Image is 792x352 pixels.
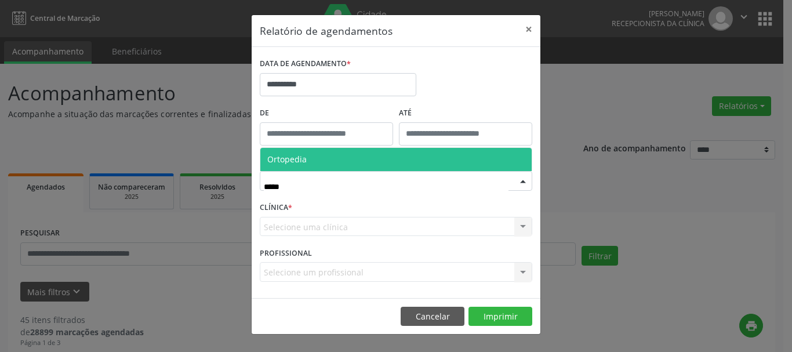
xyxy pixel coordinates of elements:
[260,244,312,262] label: PROFISSIONAL
[399,104,532,122] label: ATÉ
[468,307,532,326] button: Imprimir
[267,154,307,165] span: Ortopedia
[517,15,540,43] button: Close
[260,55,351,73] label: DATA DE AGENDAMENTO
[401,307,464,326] button: Cancelar
[260,23,393,38] h5: Relatório de agendamentos
[260,104,393,122] label: De
[260,199,292,217] label: CLÍNICA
